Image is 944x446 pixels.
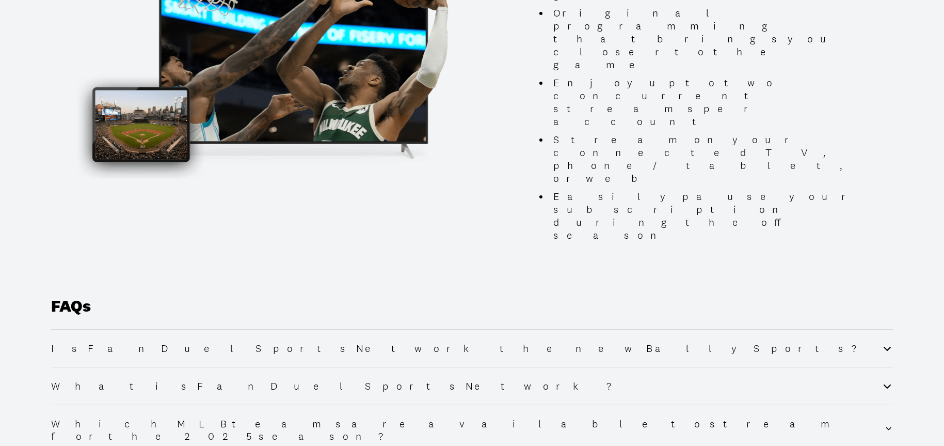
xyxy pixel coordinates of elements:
h2: Is FanDuel Sports Network the new Bally Sports? [51,342,875,355]
li: Original programming that brings you closer to the game [549,7,871,71]
h1: FAQs [51,297,893,329]
h2: What is FanDuel Sports Network? [51,380,630,392]
li: Easily pause your subscription during the off season [549,190,871,242]
li: Enjoy up to two concurrent streams per account [549,76,871,128]
h2: Which MLB teams are available to stream for the 2025 season? [51,418,885,442]
li: Stream on your connected TV, phone/tablet, or web [549,133,871,185]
